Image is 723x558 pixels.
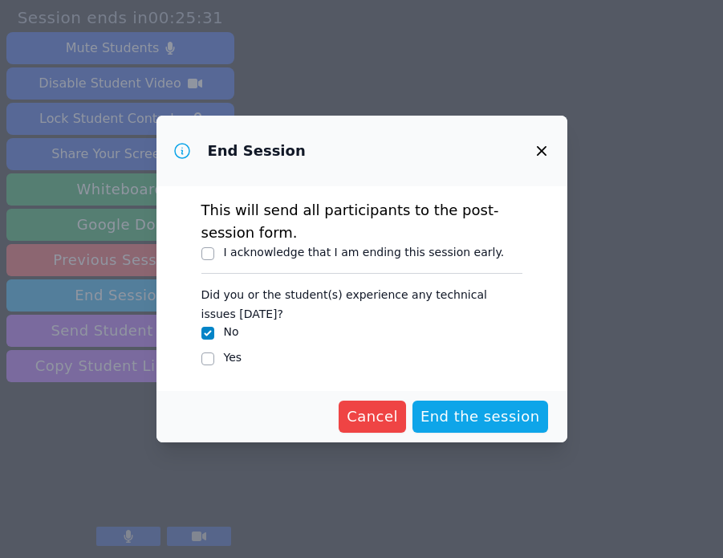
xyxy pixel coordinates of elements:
button: Cancel [339,401,406,433]
button: End the session [412,401,548,433]
label: No [224,325,239,338]
label: I acknowledge that I am ending this session early. [224,246,505,259]
span: End the session [420,405,540,428]
p: This will send all participants to the post-session form. [201,199,522,244]
label: Yes [224,351,242,364]
span: Cancel [347,405,398,428]
h3: End Session [208,141,306,161]
legend: Did you or the student(s) experience any technical issues [DATE]? [201,280,522,324]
